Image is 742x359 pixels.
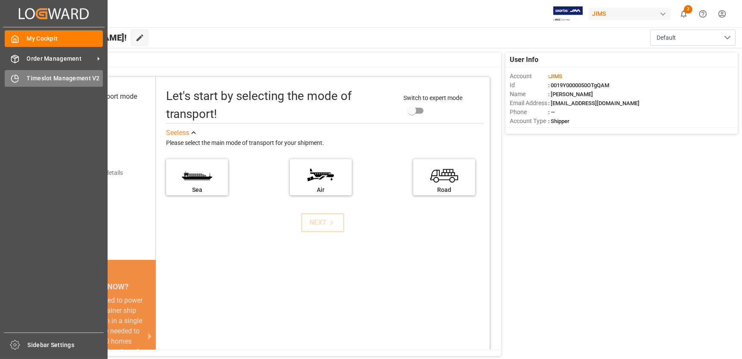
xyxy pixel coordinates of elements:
div: JIMS [589,8,671,20]
span: : — [548,109,555,115]
button: open menu [650,29,736,46]
span: : Shipper [548,118,570,124]
span: Email Address [510,99,548,108]
div: See less [166,128,189,138]
span: : 0019Y0000050OTgQAM [548,82,609,88]
span: My Cockpit [27,34,103,43]
span: Account Type [510,117,548,126]
span: : [EMAIL_ADDRESS][DOMAIN_NAME] [548,100,640,106]
img: Exertis%20JAM%20-%20Email%20Logo.jpg_1722504956.jpg [553,6,583,21]
div: Let's start by selecting the mode of transport! [166,87,395,123]
button: show 2 new notifications [674,4,693,24]
div: Air [294,185,348,194]
span: User Info [510,55,538,65]
button: NEXT [301,213,344,232]
span: Default [657,33,676,42]
div: Road [418,185,471,194]
span: Switch to expert mode [404,94,463,101]
span: : [548,73,562,79]
div: NEXT [310,218,336,228]
div: Select transport mode [71,91,137,102]
a: My Cockpit [5,30,103,47]
span: 2 [684,5,692,14]
span: Timeslot Management V2 [27,74,103,83]
span: Name [510,90,548,99]
span: Phone [510,108,548,117]
span: Sidebar Settings [28,341,104,350]
button: Help Center [693,4,713,24]
span: Order Management [27,54,94,63]
span: Account [510,72,548,81]
span: JIMS [549,73,562,79]
a: Timeslot Management V2 [5,70,103,87]
span: Id [510,81,548,90]
div: Please select the main mode of transport for your shipment. [166,138,484,148]
span: : [PERSON_NAME] [548,91,593,97]
div: Sea [170,185,224,194]
button: JIMS [589,6,674,22]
